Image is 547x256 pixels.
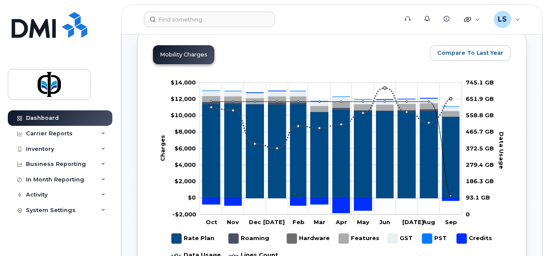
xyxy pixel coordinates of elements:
[159,134,166,161] tspan: Charges
[430,45,511,61] button: Compare To Last Year
[466,178,494,184] tspan: 186.3 GB
[175,161,196,168] tspan: $4,000
[175,161,196,168] g: $0
[388,230,413,247] g: GST
[314,218,325,225] tspan: Mar
[202,96,459,116] g: Features
[172,230,214,247] g: Rate Plan
[175,178,196,184] tspan: $2,000
[175,178,196,184] g: $0
[175,128,196,135] g: $0
[229,230,270,247] g: Roaming
[458,11,486,28] div: Quicklinks
[339,230,379,247] g: Features
[402,218,424,225] tspan: [DATE]
[445,218,457,225] tspan: Sep
[466,161,494,168] tspan: 279.4 GB
[206,218,218,225] tspan: Oct
[466,194,490,201] tspan: 93.1 GB
[188,194,196,201] tspan: $0
[422,230,448,247] g: PST
[144,12,275,27] input: Find something...
[422,218,435,225] tspan: Aug
[249,218,262,225] tspan: Dec
[202,104,459,198] g: Rate Plan
[466,95,494,102] tspan: 651.9 GB
[175,144,196,151] g: $0
[172,210,196,217] tspan: -$2,000
[466,78,494,85] tspan: 745.1 GB
[171,112,196,119] tspan: $10,000
[379,218,390,225] tspan: Jun
[357,218,369,225] tspan: May
[466,210,470,217] tspan: 0
[202,91,459,106] g: PST
[437,49,503,57] span: Compare To Last Year
[171,95,196,102] tspan: $12,000
[172,210,196,217] g: $0
[499,131,506,169] tspan: Data Usage
[263,218,285,225] tspan: [DATE]
[293,218,305,225] tspan: Feb
[202,91,459,111] g: GST
[466,128,494,135] tspan: 465.7 GB
[287,230,330,247] g: Hardware
[498,14,507,25] span: LS
[171,95,196,102] g: $0
[227,218,239,225] tspan: Nov
[171,78,196,85] g: $0
[171,78,196,85] tspan: $14,000
[466,112,494,119] tspan: 558.8 GB
[466,144,494,151] tspan: 372.5 GB
[457,230,493,247] g: Credits
[175,144,196,151] tspan: $6,000
[488,11,526,28] div: Luciann Sacrey
[335,218,347,225] tspan: Apr
[175,128,196,135] tspan: $8,000
[171,112,196,119] g: $0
